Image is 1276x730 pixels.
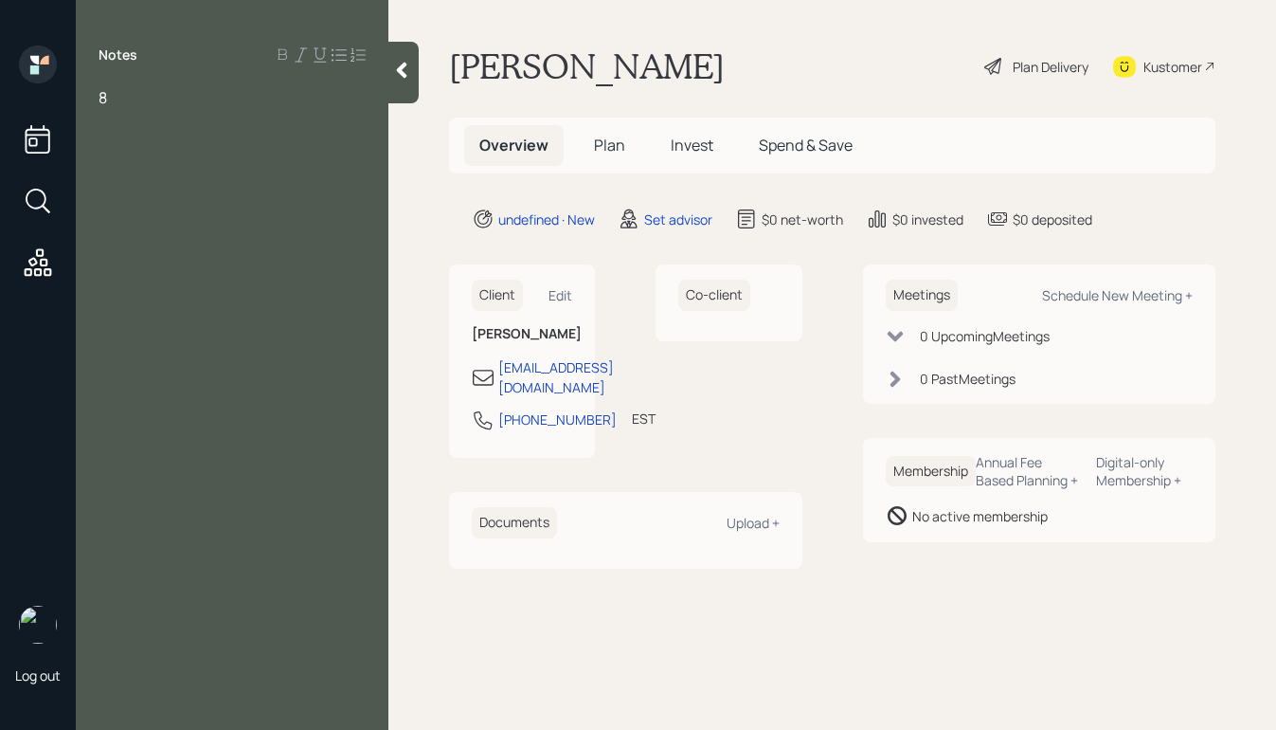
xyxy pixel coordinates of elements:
[976,453,1082,489] div: Annual Fee Based Planning +
[762,210,843,229] div: $0 net-worth
[19,606,57,644] img: aleksandra-headshot.png
[1013,210,1092,229] div: $0 deposited
[920,326,1050,346] div: 0 Upcoming Meeting s
[99,46,137,64] label: Notes
[449,46,725,87] h1: [PERSON_NAME]
[671,135,713,155] span: Invest
[15,666,61,684] div: Log out
[759,135,853,155] span: Spend & Save
[632,409,656,429] div: EST
[1042,286,1193,304] div: Schedule New Meeting +
[594,135,625,155] span: Plan
[644,210,712,229] div: Set advisor
[99,87,107,108] span: 8
[886,456,976,487] h6: Membership
[678,280,750,311] h6: Co-client
[886,280,958,311] h6: Meetings
[1143,57,1202,77] div: Kustomer
[479,135,548,155] span: Overview
[912,506,1048,526] div: No active membership
[498,357,614,397] div: [EMAIL_ADDRESS][DOMAIN_NAME]
[892,210,963,229] div: $0 invested
[472,280,523,311] h6: Client
[920,369,1015,389] div: 0 Past Meeting s
[548,286,572,304] div: Edit
[1096,453,1193,489] div: Digital-only Membership +
[472,326,572,342] h6: [PERSON_NAME]
[1013,57,1088,77] div: Plan Delivery
[727,514,780,532] div: Upload +
[498,210,595,229] div: undefined · New
[498,410,617,429] div: [PHONE_NUMBER]
[472,507,557,538] h6: Documents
